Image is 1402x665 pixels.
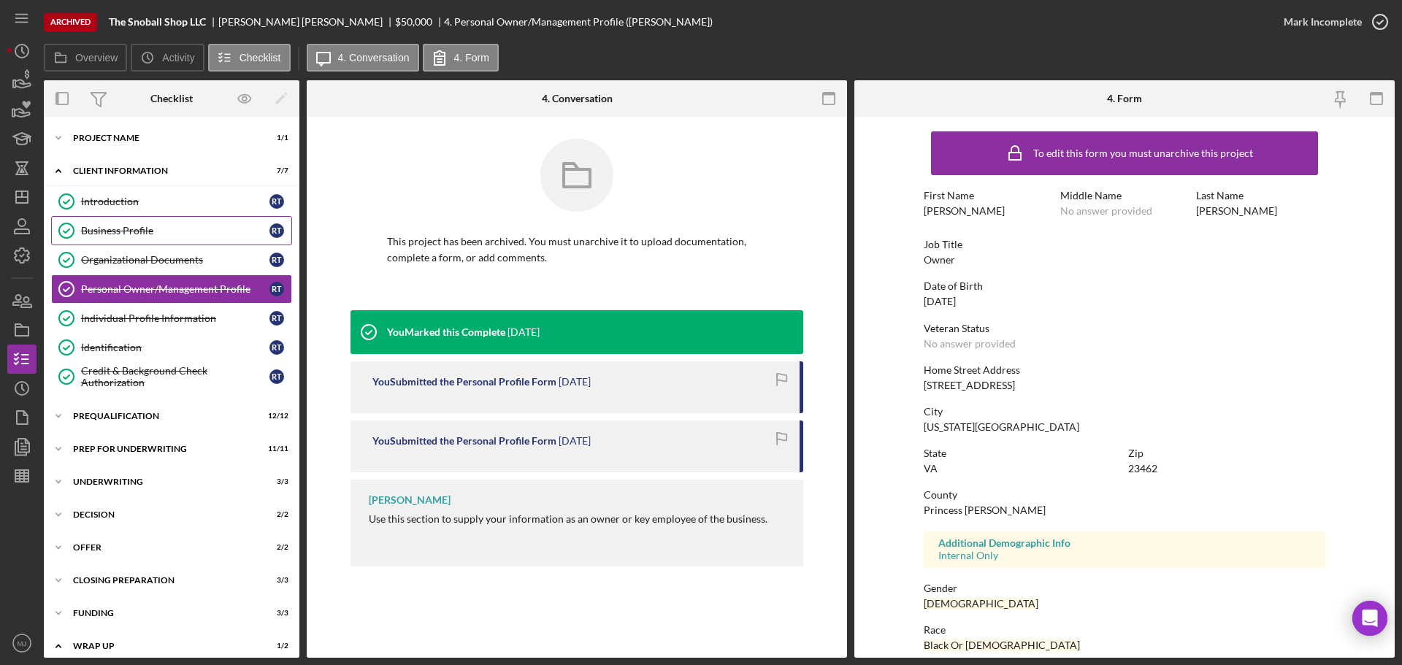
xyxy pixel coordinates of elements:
[372,376,556,388] div: You Submitted the Personal Profile Form
[924,280,1325,292] div: Date of Birth
[262,412,288,420] div: 12 / 12
[208,44,291,72] button: Checklist
[423,44,499,72] button: 4. Form
[1128,463,1157,474] div: 23462
[262,477,288,486] div: 3 / 3
[44,44,127,72] button: Overview
[81,312,269,324] div: Individual Profile Information
[924,624,1325,636] div: Race
[938,550,1311,561] div: Internal Only
[73,609,252,618] div: Funding
[924,489,1325,501] div: County
[1128,447,1325,459] div: Zip
[81,225,269,237] div: Business Profile
[75,52,118,64] label: Overview
[559,376,591,388] time: 2024-10-11 12:58
[262,510,288,519] div: 2 / 2
[338,52,410,64] label: 4. Conversation
[44,13,97,31] div: Archived
[924,639,1080,651] div: Black Or [DEMOGRAPHIC_DATA]
[73,412,252,420] div: Prequalification
[507,326,540,338] time: 2024-10-11 12:58
[542,93,613,104] div: 4. Conversation
[150,93,193,104] div: Checklist
[1269,7,1395,36] button: Mark Incomplete
[924,504,1046,516] div: Princess [PERSON_NAME]
[938,537,1311,549] div: Additional Demographic Info
[387,234,767,266] p: This project has been archived. You must unarchive it to upload documentation, complete a form, o...
[51,333,292,362] a: IdentificationRT
[7,629,37,658] button: MJ
[924,296,956,307] div: [DATE]
[218,16,395,28] div: [PERSON_NAME] [PERSON_NAME]
[73,576,252,585] div: Closing Preparation
[924,364,1325,376] div: Home Street Address
[369,513,767,525] div: Use this section to supply your information as an owner or key employee of the business.
[924,463,938,474] div: VA
[269,194,284,209] div: R T
[269,253,284,267] div: R T
[262,576,288,585] div: 3 / 3
[924,447,1121,459] div: State
[131,44,204,72] button: Activity
[73,642,252,650] div: Wrap Up
[1196,190,1325,201] div: Last Name
[924,421,1079,433] div: [US_STATE][GEOGRAPHIC_DATA]
[81,254,269,266] div: Organizational Documents
[269,340,284,355] div: R T
[73,166,252,175] div: Client Information
[924,254,955,266] div: Owner
[454,52,489,64] label: 4. Form
[81,342,269,353] div: Identification
[262,543,288,552] div: 2 / 2
[81,283,269,295] div: Personal Owner/Management Profile
[81,365,269,388] div: Credit & Background Check Authorization
[1060,190,1190,201] div: Middle Name
[51,245,292,274] a: Organizational DocumentsRT
[924,205,1005,217] div: [PERSON_NAME]
[51,216,292,245] a: Business ProfileRT
[924,323,1325,334] div: Veteran Status
[924,190,1053,201] div: First Name
[262,134,288,142] div: 1 / 1
[444,16,713,28] div: 4. Personal Owner/Management Profile ([PERSON_NAME])
[51,187,292,216] a: IntroductionRT
[51,274,292,304] a: Personal Owner/Management ProfileRT
[73,445,252,453] div: Prep for Underwriting
[924,380,1015,391] div: [STREET_ADDRESS]
[240,52,281,64] label: Checklist
[51,304,292,333] a: Individual Profile InformationRT
[262,642,288,650] div: 1 / 2
[924,338,1016,350] div: No answer provided
[269,223,284,238] div: R T
[262,609,288,618] div: 3 / 3
[924,406,1325,418] div: City
[1033,147,1253,159] div: To edit this form you must unarchive this project
[262,166,288,175] div: 7 / 7
[1060,205,1152,217] div: No answer provided
[269,282,284,296] div: R T
[269,311,284,326] div: R T
[73,134,252,142] div: Project Name
[18,639,27,647] text: MJ
[73,477,252,486] div: Underwriting
[924,583,1325,594] div: Gender
[307,44,419,72] button: 4. Conversation
[924,239,1325,250] div: Job Title
[1284,7,1362,36] div: Mark Incomplete
[924,598,1038,610] div: [DEMOGRAPHIC_DATA]
[73,543,252,552] div: Offer
[162,52,194,64] label: Activity
[395,16,432,28] div: $50,000
[81,196,269,207] div: Introduction
[369,494,451,506] div: [PERSON_NAME]
[1352,601,1387,636] div: Open Intercom Messenger
[387,326,505,338] div: You Marked this Complete
[73,510,252,519] div: Decision
[372,435,556,447] div: You Submitted the Personal Profile Form
[1196,205,1277,217] div: [PERSON_NAME]
[109,16,206,28] b: The Snoball Shop LLC
[269,369,284,384] div: R T
[559,435,591,447] time: 2024-10-11 12:37
[1107,93,1142,104] div: 4. Form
